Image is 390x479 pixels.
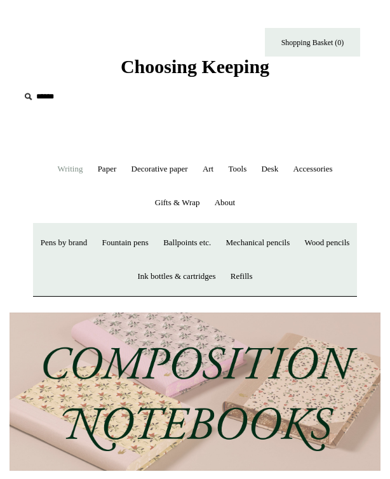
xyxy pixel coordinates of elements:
a: Decorative paper [125,152,194,186]
a: Art [196,152,220,186]
a: Gifts & Wrap [149,186,206,220]
a: Paper [91,152,123,186]
a: Tools [222,152,253,186]
span: Choosing Keeping [121,56,269,77]
img: 202302 Composition ledgers.jpg__PID:69722ee6-fa44-49dd-a067-31375e5d54ec [10,313,380,471]
a: Writing [51,152,89,186]
a: Shopping Basket (0) [265,28,360,57]
a: Wood pencils [299,226,356,260]
a: Choosing Keeping [121,66,269,75]
a: Refills [224,260,259,293]
a: Desk [255,152,285,186]
a: Mechanical pencils [220,226,297,260]
a: Pens by brand [34,226,94,260]
a: About [208,186,242,220]
a: Ballpoints etc. [157,226,217,260]
a: Ink bottles & cartridges [131,260,222,293]
a: Fountain pens [96,226,155,260]
a: Accessories [286,152,339,186]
